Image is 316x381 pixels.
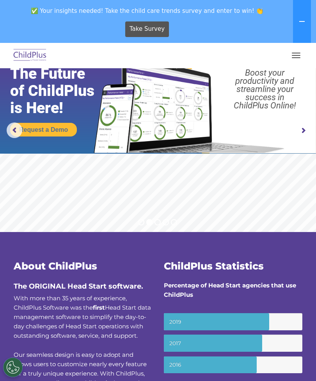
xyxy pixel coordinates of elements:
[164,356,302,374] small: 2016
[12,46,48,65] img: ChildPlus by Procare Solutions
[3,3,291,18] span: ✅ Your insights needed! Take the child care trends survey and enter to win! 👏
[130,22,165,36] span: Take Survey
[125,21,169,37] a: Take Survey
[218,69,312,110] rs-layer: Boost your productivity and streamline your success in ChildPlus Online!
[14,282,143,291] span: The ORIGINAL Head Start software.
[164,335,302,352] small: 2017
[164,313,302,330] small: 2019
[164,282,296,298] strong: Percentage of Head Start agencies that use ChildPlus
[14,294,151,339] span: With more than 35 years of experience, ChildPlus Software was the Head Start data management soft...
[164,260,264,272] span: ChildPlus Statistics
[10,123,77,136] a: Request a Demo
[10,65,111,117] rs-layer: The Future of ChildPlus is Here!
[93,304,105,311] b: first
[3,358,23,377] button: Cookies Settings
[14,260,97,272] span: About ChildPlus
